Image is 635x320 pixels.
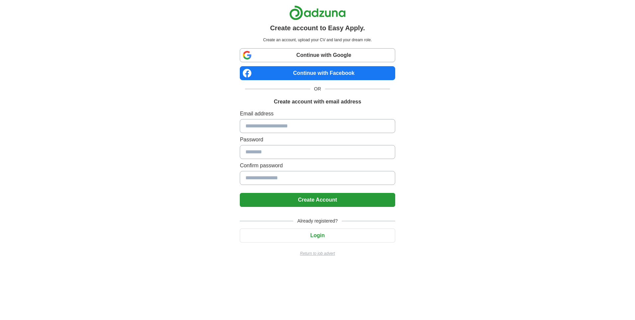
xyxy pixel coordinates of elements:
[241,37,394,43] p: Create an account, upload your CV and land your dream role.
[240,136,395,144] label: Password
[289,5,346,20] img: Adzuna logo
[240,229,395,242] button: Login
[240,233,395,238] a: Login
[270,23,365,33] h1: Create account to Easy Apply.
[310,85,325,92] span: OR
[240,48,395,62] a: Continue with Google
[274,98,361,106] h1: Create account with email address
[240,250,395,256] a: Return to job advert
[240,193,395,207] button: Create Account
[240,110,395,118] label: Email address
[240,66,395,80] a: Continue with Facebook
[240,162,395,170] label: Confirm password
[293,218,341,225] span: Already registered?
